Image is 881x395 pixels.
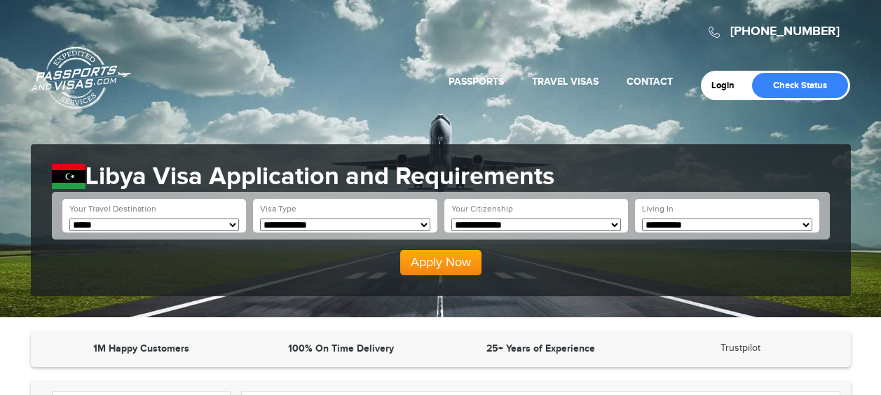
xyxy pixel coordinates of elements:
[730,24,840,39] a: [PHONE_NUMBER]
[627,76,673,88] a: Contact
[288,342,394,354] strong: 100% On Time Delivery
[451,203,513,215] label: Your Citizenship
[642,203,674,215] label: Living In
[486,342,595,354] strong: 25+ Years of Experience
[260,203,296,215] label: Visa Type
[93,342,189,354] strong: 1M Happy Customers
[69,203,156,215] label: Your Travel Destination
[52,162,830,192] h1: Libya Visa Application and Requirements
[752,73,848,98] a: Check Status
[400,250,482,275] button: Apply Now
[449,76,504,88] a: Passports
[532,76,599,88] a: Travel Visas
[32,46,131,109] a: Passports & [DOMAIN_NAME]
[720,342,760,354] a: Trustpilot
[711,80,744,91] a: Login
